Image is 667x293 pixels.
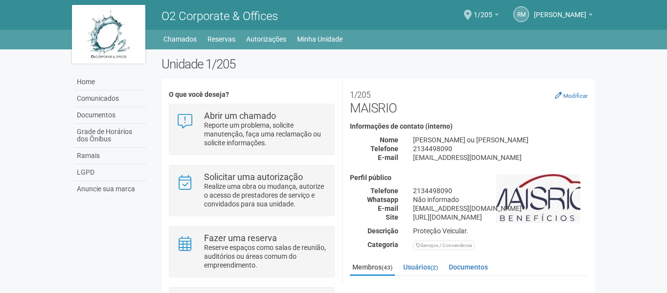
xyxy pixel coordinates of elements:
strong: Descrição [368,227,398,235]
a: Solicitar uma autorização Realize uma obra ou mudança, autorize o acesso de prestadores de serviç... [177,173,327,208]
a: LGPD [74,164,147,181]
a: Membros(43) [350,260,395,276]
a: Autorizações [246,32,286,46]
strong: Abrir um chamado [204,111,276,121]
strong: Solicitar uma autorização [204,172,303,182]
small: 1/205 [350,90,370,100]
div: 2134498090 [406,144,595,153]
a: 1/205 [474,12,499,20]
strong: Categoria [368,241,398,248]
p: Realize uma obra ou mudança, autorize o acesso de prestadores de serviço e convidados para sua un... [204,182,327,208]
strong: E-mail [378,154,398,161]
a: Modificar [555,91,588,99]
a: Minha Unidade [297,32,343,46]
div: Serviços / Conveniência [413,241,475,250]
a: Comunicados [74,90,147,107]
span: Rachel Melo da Rocha [534,1,586,19]
p: Reserve espaços como salas de reunião, auditórios ou áreas comum do empreendimento. [204,243,327,270]
span: O2 Corporate & Offices [161,9,278,23]
h4: Perfil público [350,174,588,181]
strong: Site [386,213,398,221]
span: 1/205 [474,1,492,19]
div: 2134498090 [406,186,595,195]
strong: E-mail [378,204,398,212]
strong: Telefone [370,187,398,195]
div: [EMAIL_ADDRESS][DOMAIN_NAME] [406,204,595,213]
div: [PERSON_NAME] ou [PERSON_NAME] [406,135,595,144]
h4: Informações de contato (interno) [350,123,588,130]
a: Grade de Horários dos Ônibus [74,124,147,148]
small: Modificar [563,92,588,99]
a: RM [513,6,529,22]
img: logo.jpg [72,5,145,64]
h4: O que você deseja? [169,91,335,98]
small: (43) [382,264,392,271]
p: Reporte um problema, solicite manutenção, faça uma reclamação ou solicite informações. [204,121,327,147]
strong: Whatsapp [367,196,398,203]
img: business.png [496,174,580,223]
a: Fazer uma reserva Reserve espaços como salas de reunião, auditórios ou áreas comum do empreendime... [177,234,327,270]
a: Usuários(2) [401,260,440,274]
div: Não informado [406,195,595,204]
small: (2) [431,264,438,271]
a: [PERSON_NAME] [534,12,593,20]
a: Documentos [446,260,490,274]
strong: Nome [380,136,398,144]
a: Ramais [74,148,147,164]
a: Home [74,74,147,90]
a: Reservas [207,32,235,46]
a: Documentos [74,107,147,124]
strong: Fazer uma reserva [204,233,277,243]
a: Chamados [163,32,197,46]
div: Proteção Veicular. [406,226,595,235]
div: [URL][DOMAIN_NAME] [406,213,595,222]
strong: Membros [350,284,588,293]
div: [EMAIL_ADDRESS][DOMAIN_NAME] [406,153,595,162]
h2: MAISRIO [350,86,588,115]
strong: Telefone [370,145,398,153]
a: Anuncie sua marca [74,181,147,197]
h2: Unidade 1/205 [161,57,596,71]
a: Abrir um chamado Reporte um problema, solicite manutenção, faça uma reclamação ou solicite inform... [177,112,327,147]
